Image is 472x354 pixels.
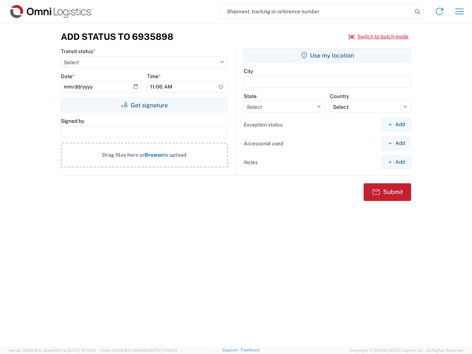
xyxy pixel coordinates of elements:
[61,118,84,124] label: Signed by
[330,93,349,100] label: Country
[244,68,253,74] label: City
[381,118,411,131] button: Add
[244,93,257,100] label: State
[61,73,74,80] label: Date
[222,348,241,352] a: Support
[244,48,411,63] button: Use my location
[350,347,463,354] span: Copyright © [DATE]-[DATE] Agistix Inc., All Rights Reserved
[244,121,282,128] label: Exception status
[221,4,412,18] input: Shipment, tracking or reference number
[67,348,96,353] span: [DATE] 10:10:00
[145,152,163,158] span: Browse
[61,48,95,55] label: Transit status
[163,152,187,158] span: to upload
[102,152,145,158] span: Drag files here or
[61,98,228,112] button: Get signature
[61,31,173,42] h3: Add Status to 6935898
[244,140,283,147] label: Accessorial used
[381,136,411,150] button: Add
[147,73,161,80] label: Time
[381,155,411,169] button: Add
[244,159,258,166] label: Notes
[100,348,177,353] span: Client: 2025.18.0-198a450
[348,31,409,43] button: Switch to batch mode
[241,348,260,352] a: Feedback
[149,348,177,353] span: [DATE] 10:06:13
[364,183,411,201] button: Submit
[9,348,96,353] span: Server: 2025.18.0-a0edd1917ac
